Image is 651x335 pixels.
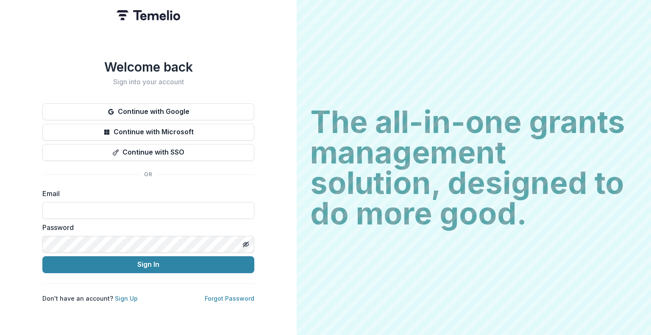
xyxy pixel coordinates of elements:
img: Temelio [117,10,180,20]
a: Forgot Password [205,295,254,302]
label: Password [42,222,249,233]
button: Sign In [42,256,254,273]
button: Continue with Google [42,103,254,120]
p: Don't have an account? [42,294,138,303]
h2: Sign into your account [42,78,254,86]
button: Continue with SSO [42,144,254,161]
button: Toggle password visibility [239,238,253,251]
h1: Welcome back [42,59,254,75]
a: Sign Up [115,295,138,302]
label: Email [42,188,249,199]
button: Continue with Microsoft [42,124,254,141]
